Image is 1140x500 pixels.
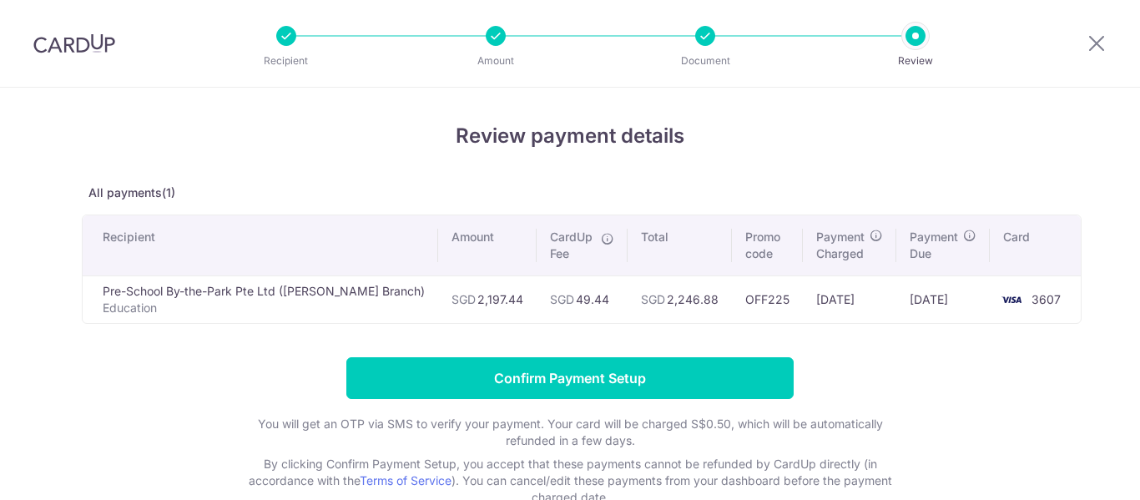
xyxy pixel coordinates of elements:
span: 3607 [1032,292,1061,306]
th: Card [990,215,1081,275]
span: SGD [451,292,476,306]
p: Review [854,53,977,69]
p: Recipient [224,53,348,69]
p: Amount [434,53,557,69]
p: Document [643,53,767,69]
td: 2,197.44 [438,275,537,323]
td: OFF225 [732,275,803,323]
a: Terms of Service [360,473,451,487]
td: Pre-School By-the-Park Pte Ltd ([PERSON_NAME] Branch) [83,275,438,323]
span: Payment Due [910,229,958,262]
th: Total [628,215,732,275]
td: [DATE] [896,275,990,323]
p: You will get an OTP via SMS to verify your payment. Your card will be charged S$0.50, which will ... [236,416,904,449]
span: CardUp Fee [550,229,593,262]
td: [DATE] [803,275,896,323]
td: 2,246.88 [628,275,732,323]
td: 49.44 [537,275,628,323]
th: Amount [438,215,537,275]
input: Confirm Payment Setup [346,357,794,399]
span: SGD [641,292,665,306]
span: SGD [550,292,574,306]
img: CardUp [33,33,115,53]
span: Payment Charged [816,229,865,262]
th: Recipient [83,215,438,275]
img: <span class="translation_missing" title="translation missing: en.account_steps.new_confirm_form.b... [995,290,1028,310]
p: All payments(1) [82,184,1058,201]
th: Promo code [732,215,803,275]
h4: Review payment details [82,121,1058,151]
p: Education [103,300,425,316]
